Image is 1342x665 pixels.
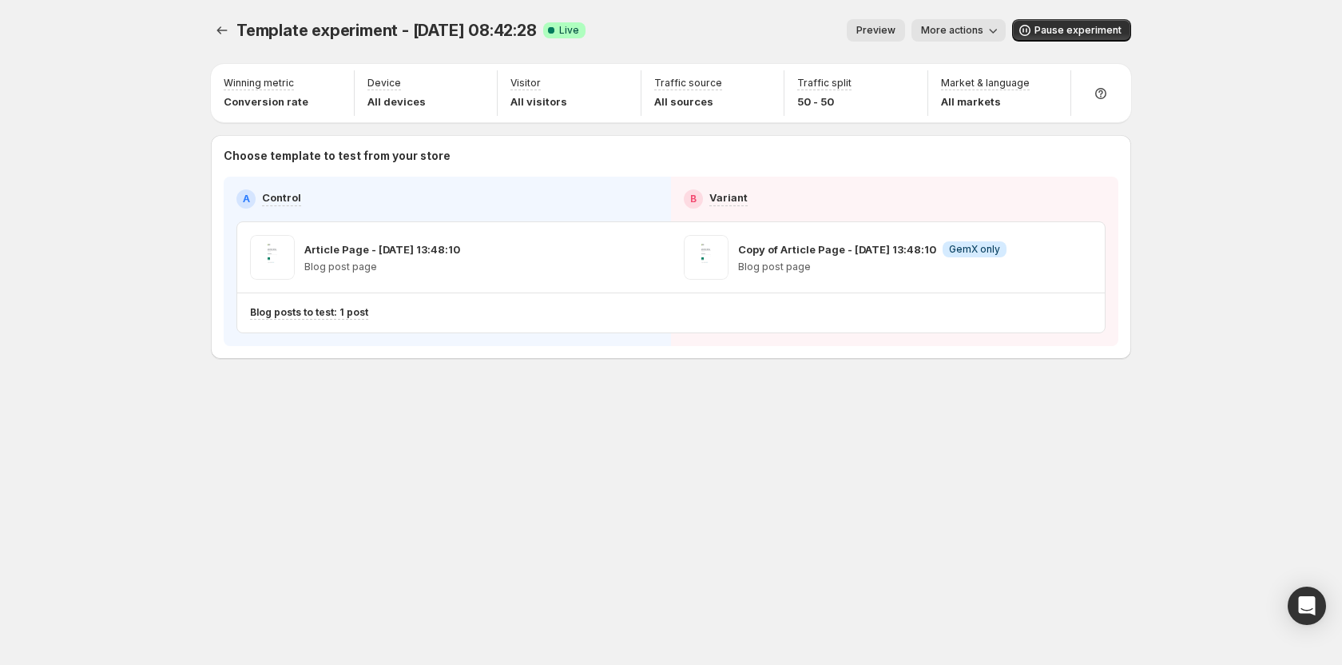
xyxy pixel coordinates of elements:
p: 50 - 50 [797,94,852,110]
img: Copy of Article Page - Jul 11, 13:48:10 [684,235,729,280]
button: More actions [911,19,1006,42]
button: Preview [847,19,905,42]
p: All markets [941,94,1030,110]
p: Winning metric [224,77,294,90]
p: Conversion rate [224,94,308,110]
p: Blog posts to test: 1 post [250,306,368,319]
span: Live [559,24,579,37]
p: All devices [367,94,426,110]
p: All visitors [510,94,567,110]
p: Traffic source [654,77,722,90]
span: Preview [856,24,895,37]
p: Device [367,77,401,90]
p: All sources [654,94,722,110]
span: GemX only [949,243,1000,256]
span: Template experiment - [DATE] 08:42:28 [236,21,537,40]
p: Blog post page [738,261,1007,273]
h2: A [243,193,250,205]
p: Choose template to test from your store [224,148,1118,164]
img: Article Page - Jul 11, 13:48:10 [250,235,295,280]
p: Visitor [510,77,541,90]
p: Variant [709,189,748,205]
button: Pause experiment [1012,19,1131,42]
p: Traffic split [797,77,852,90]
p: Control [262,189,301,205]
span: More actions [921,24,983,37]
p: Article Page - [DATE] 13:48:10 [304,241,460,257]
div: Open Intercom Messenger [1288,587,1326,625]
p: Market & language [941,77,1030,90]
span: Pause experiment [1034,24,1122,37]
button: Experiments [211,19,233,42]
p: Blog post page [304,261,460,273]
p: Copy of Article Page - [DATE] 13:48:10 [738,241,936,257]
h2: B [690,193,697,205]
